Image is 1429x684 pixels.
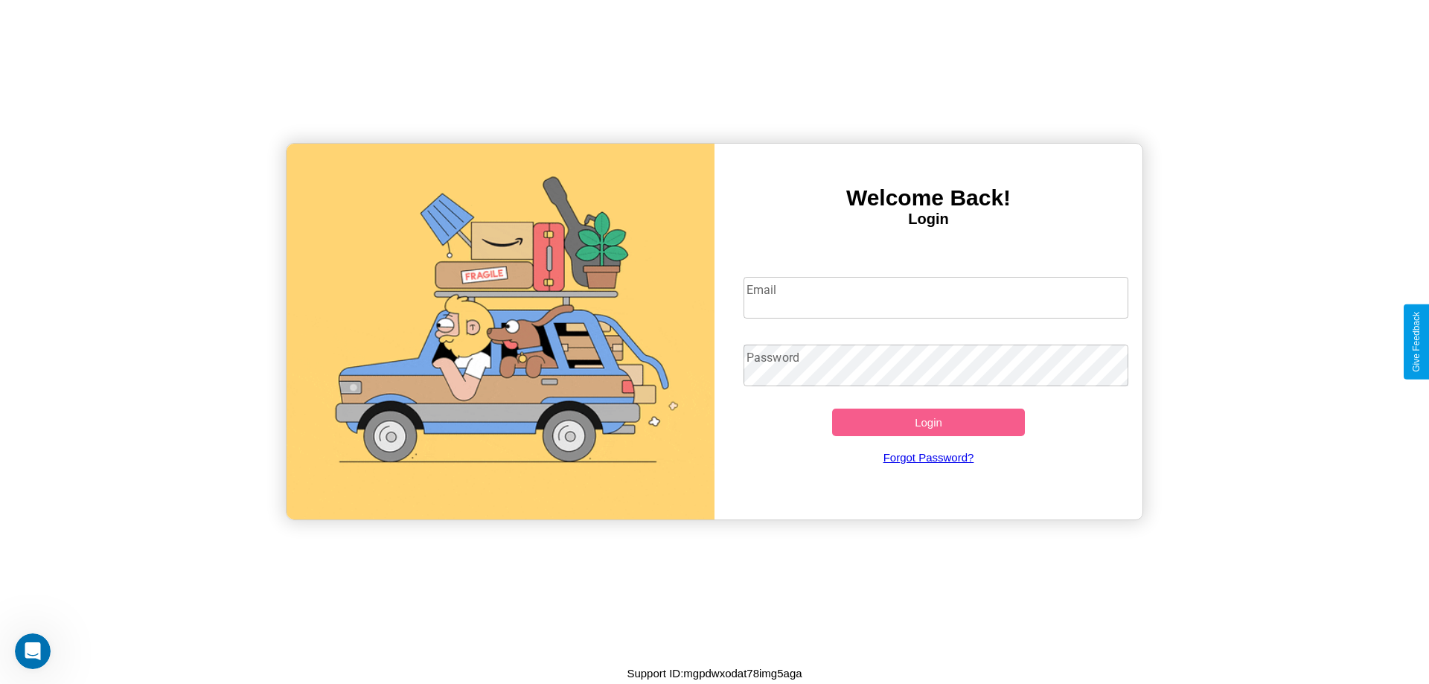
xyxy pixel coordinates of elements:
iframe: Intercom live chat [15,633,51,669]
img: gif [287,144,714,520]
p: Support ID: mgpdwxodat78img5aga [627,663,802,683]
h3: Welcome Back! [714,185,1142,211]
a: Forgot Password? [736,436,1122,479]
div: Give Feedback [1411,312,1422,372]
h4: Login [714,211,1142,228]
button: Login [832,409,1025,436]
